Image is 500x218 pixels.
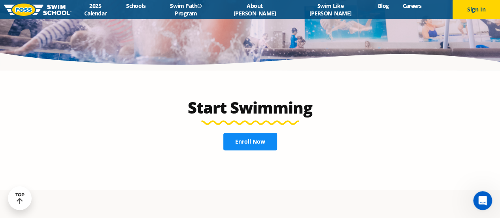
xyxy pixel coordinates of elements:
a: Blog [371,2,396,9]
a: Enroll Now [223,133,277,150]
h2: Start Swimming [64,98,437,117]
span: Enroll Now [235,139,265,144]
a: About [PERSON_NAME] [219,2,290,17]
a: Schools [119,2,153,9]
iframe: Intercom live chat [473,191,492,210]
a: 2025 Calendar [72,2,119,17]
a: Careers [396,2,428,9]
a: Swim Like [PERSON_NAME] [290,2,371,17]
a: Swim Path® Program [153,2,219,17]
div: TOP [15,192,25,205]
img: FOSS Swim School Logo [4,4,72,16]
